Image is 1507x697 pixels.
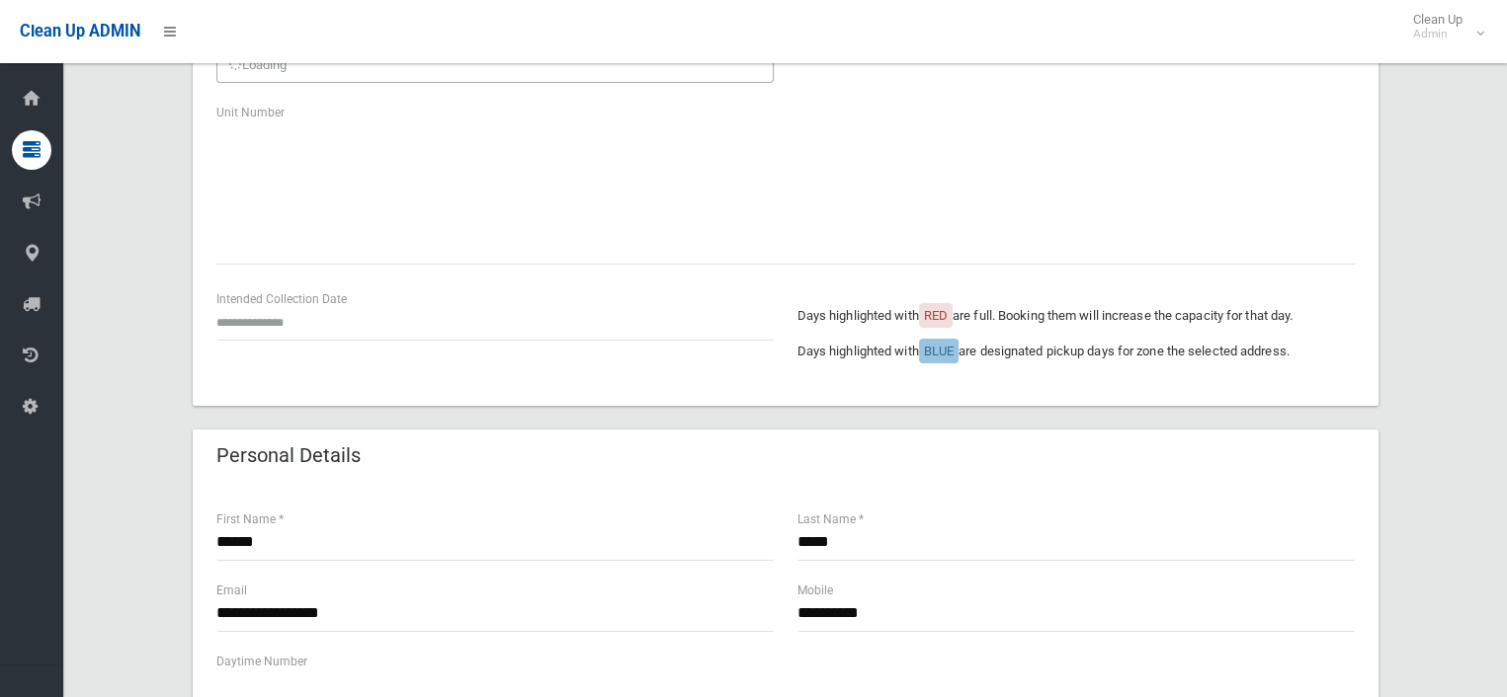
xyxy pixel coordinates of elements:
span: RED [924,308,948,323]
div: Loading [216,47,774,83]
header: Personal Details [193,436,384,475]
span: Clean Up [1403,12,1482,41]
span: Clean Up ADMIN [20,22,140,40]
p: Days highlighted with are full. Booking them will increase the capacity for that day. [797,304,1355,328]
p: Days highlighted with are designated pickup days for zone the selected address. [797,340,1355,363]
span: BLUE [924,344,954,358]
small: Admin [1413,27,1463,41]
